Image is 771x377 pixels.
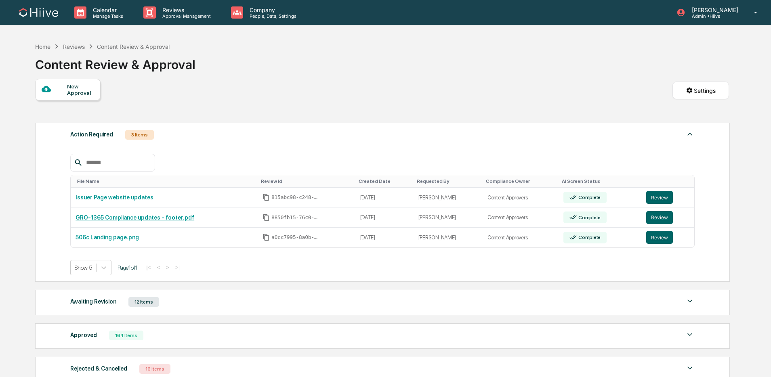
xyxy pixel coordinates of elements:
div: Awaiting Revision [70,296,116,307]
a: GRO-1365 Compliance updates - footer.pdf [76,214,194,221]
div: Rejected & Cancelled [70,363,127,374]
span: 8850fb15-76c0-443e-acb7-22e5fcd2af78 [271,214,320,221]
img: caret [685,129,695,139]
td: [DATE] [355,207,414,228]
button: > [164,264,172,271]
p: Manage Tasks [86,13,127,19]
span: Copy Id [263,194,270,201]
p: Company [243,6,300,13]
div: 164 Items [109,331,143,340]
span: Copy Id [263,214,270,221]
a: Review [646,231,689,244]
td: [PERSON_NAME] [414,207,483,228]
div: 16 Items [139,364,170,374]
td: Content Approvers [483,207,559,228]
button: >| [173,264,182,271]
p: Calendar [86,6,127,13]
img: logo [19,8,58,17]
div: Home [35,43,50,50]
div: Content Review & Approval [35,51,195,72]
button: Review [646,211,673,224]
p: Reviews [156,6,215,13]
td: [DATE] [355,188,414,208]
div: Complete [577,195,601,200]
img: caret [685,330,695,339]
p: Approval Management [156,13,215,19]
div: Action Required [70,129,113,140]
button: Settings [672,82,729,99]
a: Issuer Page website updates [76,194,153,201]
div: Complete [577,215,601,220]
td: Content Approvers [483,228,559,247]
span: Page 1 of 1 [118,264,138,271]
span: Copy Id [263,234,270,241]
div: Toggle SortBy [486,178,555,184]
td: [PERSON_NAME] [414,188,483,208]
span: a0cc7995-8a0b-4b72-ac1a-878fd3692143 [271,234,320,241]
img: caret [685,296,695,306]
div: Approved [70,330,97,340]
div: New Approval [67,83,94,96]
div: 3 Items [125,130,154,140]
button: < [154,264,162,271]
td: [PERSON_NAME] [414,228,483,247]
button: Review [646,231,673,244]
p: Admin • Hiive [685,13,742,19]
div: Toggle SortBy [261,178,352,184]
div: Toggle SortBy [359,178,410,184]
div: Toggle SortBy [77,178,254,184]
a: Review [646,211,689,224]
iframe: Open customer support [745,350,767,372]
div: Toggle SortBy [562,178,639,184]
div: Reviews [63,43,85,50]
div: 12 Items [128,297,159,307]
p: [PERSON_NAME] [685,6,742,13]
div: Complete [577,235,601,240]
p: People, Data, Settings [243,13,300,19]
td: Content Approvers [483,188,559,208]
button: Review [646,191,673,204]
div: Toggle SortBy [417,178,479,184]
a: 506c Landing page.png [76,234,139,241]
div: Toggle SortBy [648,178,691,184]
span: 815abc98-c248-4f62-a147-d06131b3a24d [271,194,320,201]
button: |< [144,264,153,271]
div: Content Review & Approval [97,43,170,50]
a: Review [646,191,689,204]
img: caret [685,363,695,373]
td: [DATE] [355,228,414,247]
